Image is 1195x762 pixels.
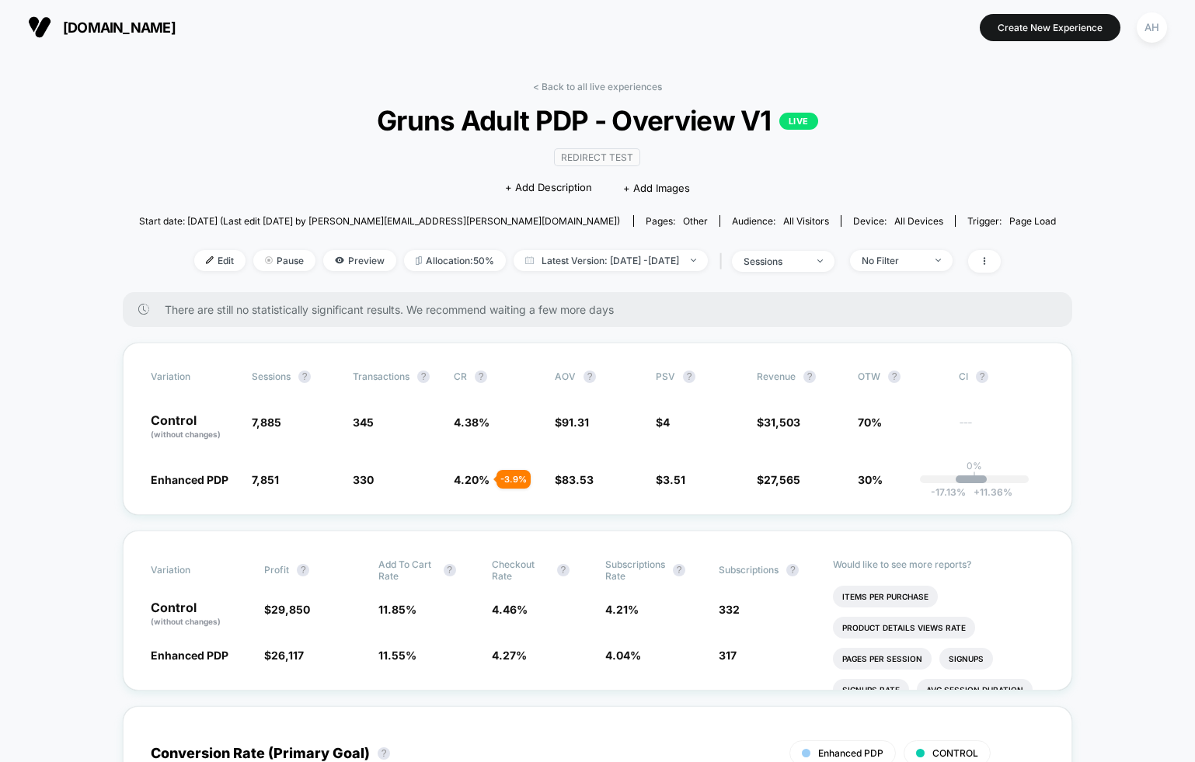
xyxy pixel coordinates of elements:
[353,416,374,429] span: 345
[719,649,737,662] span: 317
[833,648,932,670] li: Pages Per Session
[966,486,1012,498] span: 11.36 %
[562,473,594,486] span: 83.53
[967,460,982,471] p: 0%
[206,256,214,264] img: edit
[764,473,800,486] span: 27,565
[557,564,570,576] button: ?
[416,256,422,265] img: rebalance
[732,215,829,227] div: Audience:
[967,215,1056,227] div: Trigger:
[444,564,456,576] button: ?
[151,601,249,628] p: Control
[151,617,221,626] span: (without changes)
[959,418,1044,440] span: ---
[475,371,487,383] button: ?
[185,104,1010,137] span: Gruns Adult PDP - Overview V1
[554,148,640,166] span: Redirect Test
[298,371,311,383] button: ?
[271,603,310,616] span: 29,850
[23,15,180,40] button: [DOMAIN_NAME]
[833,617,975,638] li: Product Details Views Rate
[63,19,176,36] span: [DOMAIN_NAME]
[959,371,1044,383] span: CI
[297,564,309,576] button: ?
[151,649,228,662] span: Enhanced PDP
[514,250,708,271] span: Latest Version: [DATE] - [DATE]
[719,603,740,616] span: 332
[454,473,489,486] span: 4.20 %
[353,371,409,382] span: Transactions
[323,250,396,271] span: Preview
[888,371,901,383] button: ?
[264,603,310,616] span: $
[691,259,696,262] img: end
[151,430,221,439] span: (without changes)
[646,215,708,227] div: Pages:
[454,371,467,382] span: CR
[533,81,662,92] a: < Back to all live experiences
[931,486,966,498] span: -17.13 %
[980,14,1120,41] button: Create New Experience
[683,215,708,227] span: other
[271,649,304,662] span: 26,117
[976,371,988,383] button: ?
[803,371,816,383] button: ?
[264,649,304,662] span: $
[673,564,685,576] button: ?
[833,558,1045,570] p: Would like to see more reports?
[663,416,670,429] span: 4
[28,16,51,39] img: Visually logo
[917,679,1033,701] li: Avg Session Duration
[757,473,800,486] span: $
[378,603,416,616] span: 11.85 %
[757,416,800,429] span: $
[353,473,374,486] span: 330
[492,558,549,582] span: Checkout Rate
[378,747,390,760] button: ?
[605,603,639,616] span: 4.21 %
[939,648,993,670] li: Signups
[817,259,823,263] img: end
[656,473,685,486] span: $
[194,250,246,271] span: Edit
[841,215,955,227] span: Device:
[252,371,291,382] span: Sessions
[818,747,883,759] span: Enhanced PDP
[165,303,1041,316] span: There are still no statistically significant results. We recommend waiting a few more days
[1132,12,1172,43] button: AH
[656,416,670,429] span: $
[656,371,675,382] span: PSV
[932,747,978,759] span: CONTROL
[454,416,489,429] span: 4.38 %
[417,371,430,383] button: ?
[562,416,589,429] span: 91.31
[716,250,732,273] span: |
[252,416,281,429] span: 7,885
[378,558,436,582] span: Add To Cart Rate
[858,473,883,486] span: 30%
[833,586,938,607] li: Items Per Purchase
[252,473,279,486] span: 7,851
[1009,215,1056,227] span: Page Load
[833,679,909,701] li: Signups Rate
[1137,12,1167,43] div: AH
[151,473,228,486] span: Enhanced PDP
[783,215,829,227] span: All Visitors
[764,416,800,429] span: 31,503
[858,416,882,429] span: 70%
[555,371,576,382] span: AOV
[663,473,685,486] span: 3.51
[683,371,695,383] button: ?
[858,371,943,383] span: OTW
[757,371,796,382] span: Revenue
[264,564,289,576] span: Profit
[151,558,236,582] span: Variation
[786,564,799,576] button: ?
[862,255,924,266] div: No Filter
[584,371,596,383] button: ?
[555,416,589,429] span: $
[492,603,528,616] span: 4.46 %
[505,180,592,196] span: + Add Description
[404,250,506,271] span: Allocation: 50%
